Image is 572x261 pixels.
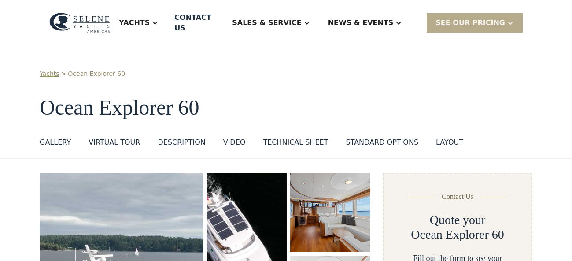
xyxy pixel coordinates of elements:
div: standard options [346,137,418,148]
a: GALLERY [40,137,71,151]
img: logo [49,13,110,33]
div: GALLERY [40,137,71,148]
a: Yachts [40,69,59,78]
a: layout [436,137,463,151]
div: Technical sheet [263,137,328,148]
div: VIDEO [223,137,246,148]
div: > [61,69,66,78]
div: Sales & Service [232,18,301,28]
h1: Ocean Explorer 60 [40,96,532,119]
h2: Quote your [430,213,486,227]
div: Contact Us [442,191,473,202]
a: VIRTUAL TOUR [89,137,140,151]
div: SEE Our Pricing [435,18,505,28]
div: News & EVENTS [328,18,394,28]
div: VIRTUAL TOUR [89,137,140,148]
a: Technical sheet [263,137,328,151]
a: standard options [346,137,418,151]
a: DESCRIPTION [158,137,205,151]
div: Contact US [174,12,216,34]
h2: Ocean Explorer 60 [411,227,504,242]
div: DESCRIPTION [158,137,205,148]
a: VIDEO [223,137,246,151]
div: layout [436,137,463,148]
a: Ocean Explorer 60 [68,69,125,78]
div: Yachts [119,18,150,28]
